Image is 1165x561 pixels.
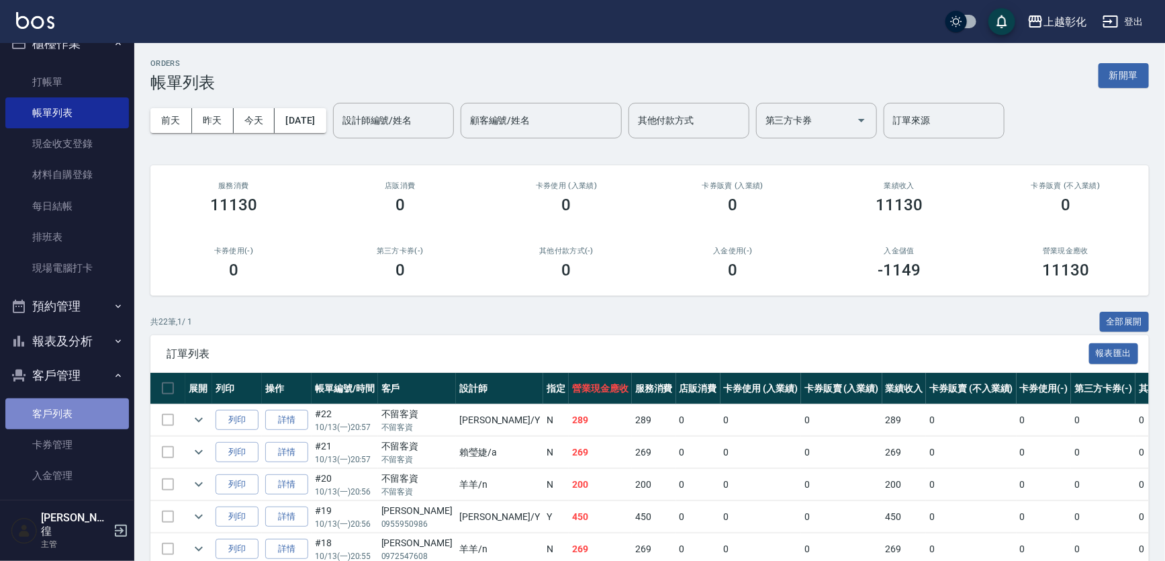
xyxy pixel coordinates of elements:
[381,454,453,466] p: 不留客資
[665,181,800,190] h2: 卡券販賣 (入業績)
[381,421,453,433] p: 不留客資
[569,469,632,501] td: 200
[1017,373,1072,404] th: 卡券使用(-)
[315,486,375,498] p: 10/13 (一) 20:56
[5,67,129,97] a: 打帳單
[926,437,1016,468] td: 0
[1017,501,1072,533] td: 0
[312,437,378,468] td: #21
[381,518,453,530] p: 0955950986
[234,108,275,133] button: 今天
[801,437,882,468] td: 0
[832,181,966,190] h2: 業績收入
[882,373,927,404] th: 業績收入
[632,404,676,436] td: 289
[1061,196,1070,214] h3: 0
[5,497,129,532] button: 員工及薪資
[167,247,301,255] h2: 卡券使用(-)
[720,469,802,501] td: 0
[926,373,1016,404] th: 卡券販賣 (不入業績)
[1017,404,1072,436] td: 0
[189,507,209,527] button: expand row
[5,222,129,253] a: 排班表
[11,517,38,544] img: Person
[882,437,927,468] td: 269
[1022,8,1092,36] button: 上越彰化
[1071,373,1135,404] th: 第三方卡券(-)
[275,108,326,133] button: [DATE]
[333,181,467,190] h2: 店販消費
[315,518,375,530] p: 10/13 (一) 20:56
[312,501,378,533] td: #19
[1017,437,1072,468] td: 0
[1099,63,1149,88] button: 新開單
[216,410,259,431] button: 列印
[265,507,308,527] a: 詳情
[632,437,676,468] td: 269
[216,442,259,463] button: 列印
[216,539,259,560] button: 列印
[167,347,1089,361] span: 訂單列表
[262,373,312,404] th: 操作
[882,404,927,436] td: 289
[500,181,634,190] h2: 卡券使用 (入業績)
[212,373,262,404] th: 列印
[5,398,129,429] a: 客戶列表
[569,437,632,468] td: 269
[562,261,571,279] h3: 0
[720,501,802,533] td: 0
[456,437,543,468] td: 賴瑩婕 /a
[720,437,802,468] td: 0
[456,501,543,533] td: [PERSON_NAME] /Y
[562,196,571,214] h3: 0
[882,469,927,501] td: 200
[728,261,737,279] h3: 0
[381,486,453,498] p: 不留客資
[1089,343,1139,364] button: 報表匯出
[882,501,927,533] td: 450
[189,474,209,494] button: expand row
[315,454,375,466] p: 10/13 (一) 20:57
[5,324,129,359] button: 報表及分析
[16,12,54,29] img: Logo
[192,108,234,133] button: 昨天
[1071,469,1135,501] td: 0
[632,501,676,533] td: 450
[216,507,259,527] button: 列印
[988,8,1015,35] button: save
[265,539,308,560] a: 詳情
[1071,404,1135,436] td: 0
[312,469,378,501] td: #20
[1017,469,1072,501] td: 0
[998,181,1133,190] h2: 卡券販賣 (不入業績)
[5,253,129,284] a: 現場電腦打卡
[315,421,375,433] p: 10/13 (一) 20:57
[801,469,882,501] td: 0
[167,181,301,190] h3: 服務消費
[150,73,215,92] h3: 帳單列表
[543,437,569,468] td: N
[381,407,453,421] div: 不留客資
[665,247,800,255] h2: 入金使用(-)
[185,373,212,404] th: 展開
[569,373,632,404] th: 營業現金應收
[1100,312,1150,333] button: 全部展開
[189,539,209,559] button: expand row
[5,429,129,460] a: 卡券管理
[1099,69,1149,81] a: 新開單
[41,538,109,550] p: 主管
[381,504,453,518] div: [PERSON_NAME]
[395,196,405,214] h3: 0
[333,247,467,255] h2: 第三方卡券(-)
[543,501,569,533] td: Y
[676,404,720,436] td: 0
[5,358,129,393] button: 客戶管理
[632,469,676,501] td: 200
[1071,437,1135,468] td: 0
[5,97,129,128] a: 帳單列表
[676,373,720,404] th: 店販消費
[543,373,569,404] th: 指定
[378,373,456,404] th: 客戶
[1097,9,1149,34] button: 登出
[5,159,129,190] a: 材料自購登錄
